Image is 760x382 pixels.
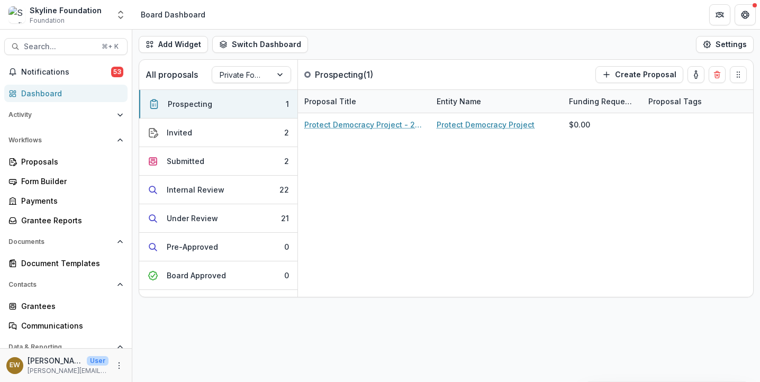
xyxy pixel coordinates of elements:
button: Drag [730,66,747,83]
button: Add Widget [139,36,208,53]
div: Board Dashboard [141,9,205,20]
button: Prospecting1 [139,90,297,119]
div: Under Review [167,213,218,224]
button: Open entity switcher [113,4,128,25]
button: Notifications53 [4,63,128,80]
button: Open Activity [4,106,128,123]
div: Funding Requested [563,90,642,113]
span: Search... [24,42,95,51]
button: Open Documents [4,233,128,250]
span: Workflows [8,137,113,144]
p: User [87,356,108,366]
button: Under Review21 [139,204,297,233]
button: Pre-Approved0 [139,233,297,261]
span: Contacts [8,281,113,288]
div: Proposal Title [298,90,430,113]
p: All proposals [146,68,198,81]
div: Payments [21,195,119,206]
div: Entity Name [430,90,563,113]
button: Switch Dashboard [212,36,308,53]
button: Delete card [709,66,726,83]
p: [PERSON_NAME] [28,355,83,366]
button: Open Data & Reporting [4,339,128,356]
div: 0 [284,241,289,252]
button: Open Contacts [4,276,128,293]
div: Proposal Title [298,96,363,107]
div: Prospecting [168,98,212,110]
div: Eddie Whitfield [10,362,20,369]
button: Internal Review22 [139,176,297,204]
div: Pre-Approved [167,241,218,252]
button: toggle-assigned-to-me [687,66,704,83]
a: Communications [4,317,128,334]
p: Prospecting ( 1 ) [315,68,394,81]
div: 1 [286,98,289,110]
div: Submitted [167,156,204,167]
nav: breadcrumb [137,7,210,22]
a: Grantee Reports [4,212,128,229]
button: Open Workflows [4,132,128,149]
span: 53 [111,67,123,77]
div: Proposal Tags [642,96,708,107]
button: Settings [696,36,754,53]
button: Submitted2 [139,147,297,176]
div: Proposals [21,156,119,167]
a: Protect Democracy Project [437,119,535,130]
div: Communications [21,320,119,331]
button: Get Help [735,4,756,25]
a: Protect Democracy Project - 2025 - New Application [304,119,424,130]
a: Proposals [4,153,128,170]
span: Documents [8,238,113,245]
button: Invited2 [139,119,297,147]
div: 21 [281,213,289,224]
button: More [113,359,125,372]
a: Payments [4,192,128,210]
div: ⌘ + K [99,41,121,52]
div: Funding Requested [563,96,642,107]
div: Grantees [21,301,119,312]
span: Notifications [21,68,111,77]
div: 22 [279,184,289,195]
div: Document Templates [21,258,119,269]
div: Grantee Reports [21,215,119,226]
a: Dashboard [4,85,128,102]
p: [PERSON_NAME][EMAIL_ADDRESS][DOMAIN_NAME] [28,366,108,376]
button: Create Proposal [595,66,683,83]
a: Grantees [4,297,128,315]
button: Search... [4,38,128,55]
div: 2 [284,156,289,167]
img: Skyline Foundation [8,6,25,23]
button: Partners [709,4,730,25]
div: Skyline Foundation [30,5,102,16]
span: Foundation [30,16,65,25]
span: Activity [8,111,113,119]
div: $0.00 [569,119,590,130]
div: 0 [284,270,289,281]
span: Data & Reporting [8,343,113,351]
div: Board Approved [167,270,226,281]
a: Form Builder [4,172,128,190]
div: Invited [167,127,192,138]
div: Entity Name [430,96,487,107]
div: Form Builder [21,176,119,187]
div: Internal Review [167,184,224,195]
div: 2 [284,127,289,138]
div: Dashboard [21,88,119,99]
a: Document Templates [4,254,128,272]
button: Board Approved0 [139,261,297,290]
